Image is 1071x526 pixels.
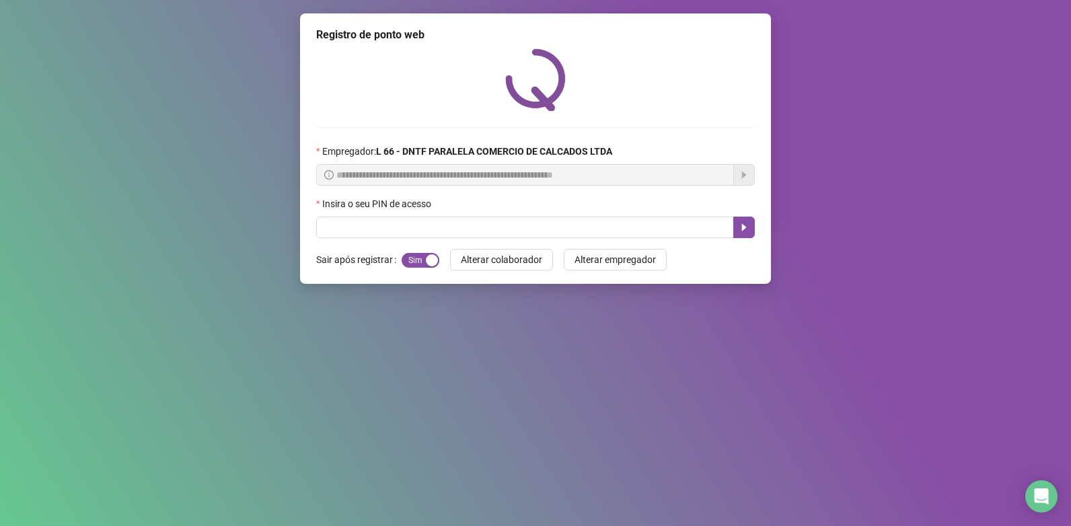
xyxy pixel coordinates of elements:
[322,144,612,159] span: Empregador :
[575,252,656,267] span: Alterar empregador
[739,222,749,233] span: caret-right
[564,249,667,270] button: Alterar empregador
[1025,480,1058,513] div: Open Intercom Messenger
[316,27,755,43] div: Registro de ponto web
[324,170,334,180] span: info-circle
[316,196,440,211] label: Insira o seu PIN de acesso
[376,146,612,157] strong: L 66 - DNTF PARALELA COMERCIO DE CALCADOS LTDA
[505,48,566,111] img: QRPoint
[461,252,542,267] span: Alterar colaborador
[450,249,553,270] button: Alterar colaborador
[316,249,402,270] label: Sair após registrar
